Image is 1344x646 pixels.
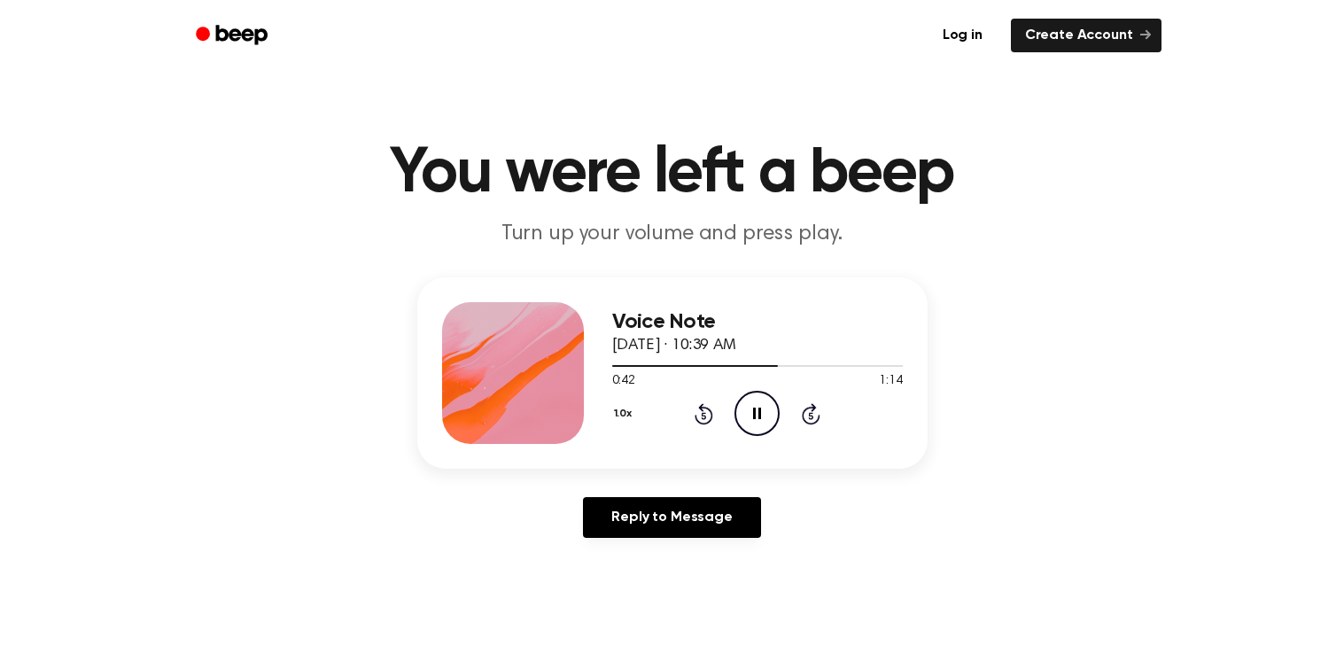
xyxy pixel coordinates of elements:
h1: You were left a beep [219,142,1126,206]
button: 1.0x [612,399,639,429]
a: Reply to Message [583,497,760,538]
a: Log in [925,15,1000,56]
span: [DATE] · 10:39 AM [612,338,736,354]
p: Turn up your volume and press play. [332,220,1013,249]
a: Beep [183,19,284,53]
h3: Voice Note [612,310,903,334]
a: Create Account [1011,19,1161,52]
span: 1:14 [879,372,902,391]
span: 0:42 [612,372,635,391]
